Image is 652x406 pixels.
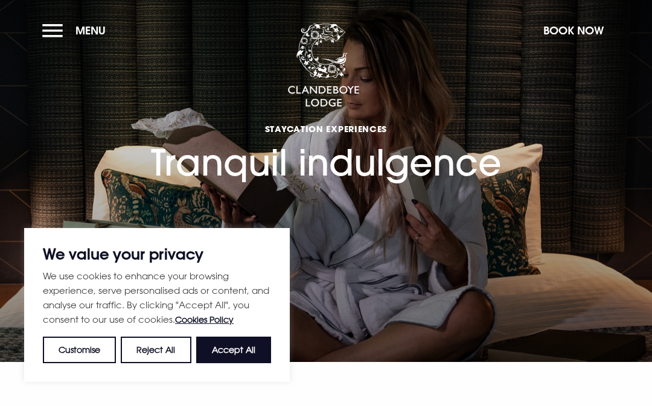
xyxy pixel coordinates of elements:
p: We value your privacy [43,247,271,261]
div: We value your privacy [24,228,290,382]
button: Book Now [537,17,610,43]
span: Menu [75,24,106,37]
span: Staycation Experiences [151,123,502,135]
p: We use cookies to enhance your browsing experience, serve personalised ads or content, and analys... [43,268,271,327]
h1: Tranquil indulgence [151,72,502,184]
button: Accept All [196,337,271,363]
button: Customise [43,337,116,363]
button: Menu [42,17,112,43]
button: Reject All [121,337,191,363]
img: Clandeboye Lodge [287,24,360,108]
a: Cookies Policy [175,314,234,325]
